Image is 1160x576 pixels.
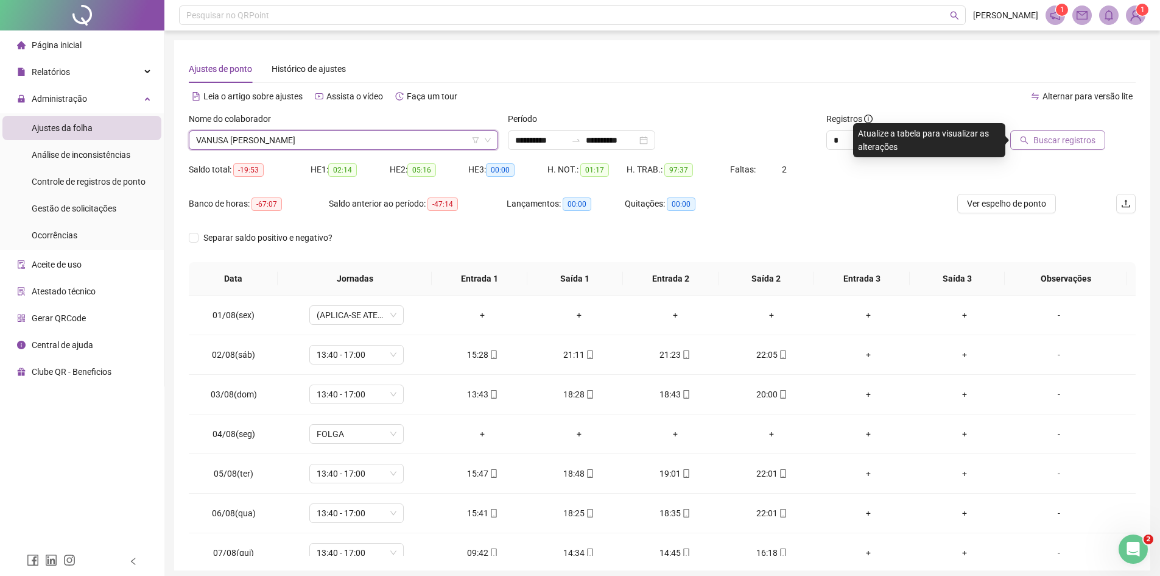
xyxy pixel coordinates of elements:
[778,509,787,517] span: mobile
[189,163,311,177] div: Saldo total:
[830,467,907,480] div: +
[926,308,1003,322] div: +
[488,549,498,557] span: mobile
[407,163,436,177] span: 05:16
[196,131,491,149] span: VANUSA MARIA DA SILVA
[488,469,498,478] span: mobile
[317,306,396,324] span: (APLICA-SE ATESTADO)
[211,389,257,399] span: 03/08(dom)
[625,197,743,211] div: Quitações:
[926,507,1003,520] div: +
[830,388,907,401] div: +
[864,115,873,123] span: info-circle
[432,262,527,296] th: Entrada 1
[32,94,87,104] span: Administração
[328,163,357,177] span: 02:14
[1136,4,1148,16] sup: Atualize o seu contato no menu Meus Dados
[830,507,907,520] div: +
[778,549,787,557] span: mobile
[778,469,787,478] span: mobile
[563,197,591,211] span: 00:00
[664,163,693,177] span: 97:37
[926,348,1003,361] div: +
[637,507,714,520] div: 18:35
[315,92,323,101] span: youtube
[203,91,303,101] span: Leia o artigo sobre ajustes
[1060,5,1064,14] span: 1
[733,507,810,520] div: 22:01
[317,504,396,522] span: 13:40 - 17:00
[681,509,691,517] span: mobile
[17,314,26,322] span: qrcode
[782,165,787,174] span: 2
[826,112,873,126] span: Registros
[1119,535,1148,564] iframe: Intercom live chat
[17,94,26,103] span: lock
[637,467,714,480] div: 19:01
[926,427,1003,441] div: +
[444,308,521,322] div: +
[488,390,498,399] span: mobile
[32,286,96,296] span: Atestado técnico
[623,262,719,296] th: Entrada 2
[32,230,77,240] span: Ocorrências
[1103,10,1114,21] span: bell
[637,348,714,361] div: 21:23
[17,341,26,349] span: info-circle
[667,197,695,211] span: 00:00
[251,197,282,211] span: -67:07
[1005,262,1127,296] th: Observações
[1010,130,1105,150] button: Buscar registros
[189,112,279,126] label: Nome do colaborador
[733,388,810,401] div: 20:00
[32,260,82,269] span: Aceite de uso
[571,135,581,145] span: to
[233,163,264,177] span: -19:53
[733,348,810,361] div: 22:05
[326,91,383,101] span: Assista o vídeo
[32,340,93,350] span: Central de ajuda
[1033,133,1095,147] span: Buscar registros
[17,287,26,296] span: solution
[1023,308,1095,322] div: -
[1031,92,1039,101] span: swap
[213,310,255,320] span: 01/08(sex)
[488,350,498,359] span: mobile
[32,313,86,323] span: Gerar QRCode
[778,350,787,359] span: mobile
[540,546,617,560] div: 14:34
[585,549,594,557] span: mobile
[1144,535,1153,544] span: 2
[272,64,346,74] span: Histórico de ajustes
[444,348,521,361] div: 15:28
[214,469,253,478] span: 05/08(ter)
[17,368,26,376] span: gift
[27,554,39,566] span: facebook
[580,163,609,177] span: 01:17
[830,546,907,560] div: +
[472,137,479,144] span: filter
[468,163,547,177] div: HE 3:
[547,163,627,177] div: H. NOT.:
[199,231,337,244] span: Separar saldo positivo e negativo?
[1023,467,1095,480] div: -
[733,427,810,441] div: +
[484,137,491,144] span: down
[540,467,617,480] div: 18:48
[719,262,814,296] th: Saída 2
[32,150,130,160] span: Análise de inconsistências
[213,548,254,558] span: 07/08(qui)
[926,388,1003,401] div: +
[540,388,617,401] div: 18:28
[444,388,521,401] div: 13:43
[1127,6,1145,24] img: 81851
[830,308,907,322] div: +
[637,427,714,441] div: +
[540,507,617,520] div: 18:25
[540,348,617,361] div: 21:11
[329,197,507,211] div: Saldo anterior ao período:
[390,163,469,177] div: HE 2:
[189,64,252,74] span: Ajustes de ponto
[637,388,714,401] div: 18:43
[540,427,617,441] div: +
